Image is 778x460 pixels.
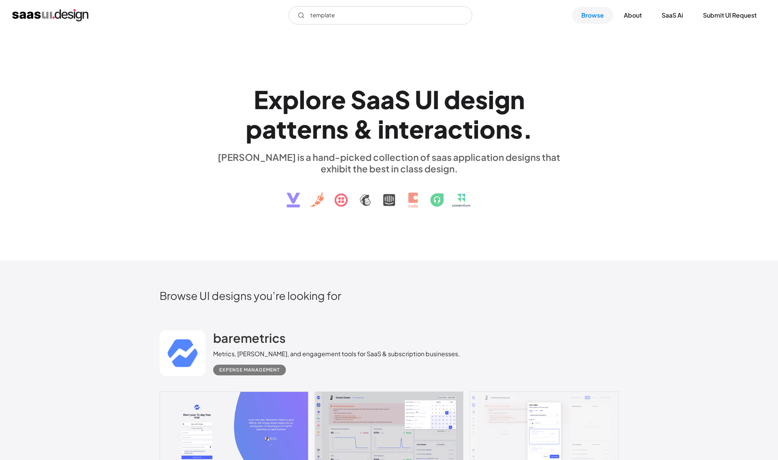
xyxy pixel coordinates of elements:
div: t [276,114,287,144]
form: Email Form [289,6,472,25]
div: r [321,85,331,114]
div: & [353,114,373,144]
div: s [475,85,488,114]
div: s [510,114,523,144]
div: U [415,85,432,114]
input: Search UI designs you're looking for... [289,6,472,25]
a: Submit UI Request [694,7,766,24]
div: c [448,114,463,144]
img: text, icon, saas logo [273,174,505,214]
a: home [12,9,88,21]
div: n [510,85,525,114]
div: x [268,85,282,114]
a: About [615,7,651,24]
div: i [488,85,494,114]
h2: baremetrics [213,330,285,345]
a: baremetrics [213,330,285,349]
div: e [331,85,346,114]
div: i [473,114,480,144]
div: E [254,85,268,114]
div: o [305,85,321,114]
div: . [523,114,533,144]
div: n [321,114,336,144]
a: SaaS Ai [652,7,692,24]
div: r [312,114,321,144]
h2: Browse UI designs you’re looking for [160,289,619,302]
div: I [432,85,439,114]
div: s [336,114,349,144]
div: Metrics, [PERSON_NAME], and engagement tools for SaaS & subscription businesses. [213,349,460,359]
div: p [246,114,262,144]
div: n [496,114,510,144]
div: S [351,85,366,114]
div: a [262,114,276,144]
div: p [282,85,299,114]
div: o [480,114,496,144]
div: a [434,114,448,144]
div: n [384,114,399,144]
div: e [409,114,424,144]
div: t [463,114,473,144]
div: e [460,85,475,114]
div: Expense Management [219,365,280,375]
div: t [287,114,297,144]
div: g [494,85,510,114]
div: r [424,114,434,144]
div: [PERSON_NAME] is a hand-picked collection of saas application designs that exhibit the best in cl... [213,151,565,174]
div: a [366,85,380,114]
h1: Explore SaaS UI design patterns & interactions. [213,85,565,144]
a: Browse [572,7,613,24]
div: t [399,114,409,144]
div: i [378,114,384,144]
div: l [299,85,305,114]
div: S [395,85,410,114]
div: d [444,85,460,114]
div: a [380,85,395,114]
div: e [297,114,312,144]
